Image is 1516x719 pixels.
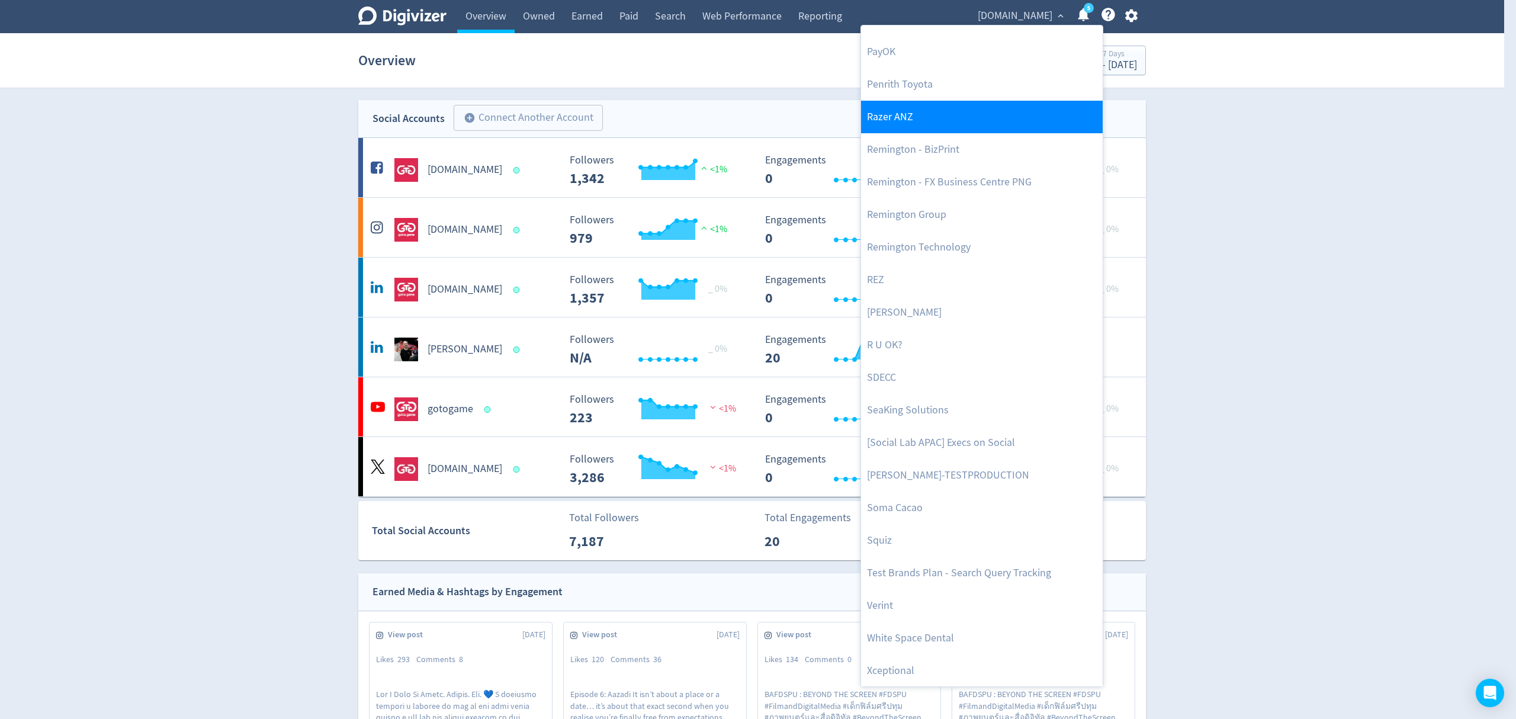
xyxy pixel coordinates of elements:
[1476,679,1504,707] div: Open Intercom Messenger
[861,557,1103,589] a: Test Brands Plan - Search Query Tracking
[861,524,1103,557] a: Squiz
[861,133,1103,166] a: Remington - BizPrint
[861,622,1103,654] a: White Space Dental
[861,296,1103,329] a: [PERSON_NAME]
[861,329,1103,361] a: R U OK?
[861,459,1103,492] a: [PERSON_NAME]-TESTPRODUCTION
[861,36,1103,68] a: PayOK
[861,654,1103,687] a: Xceptional
[861,394,1103,426] a: SeaKing Solutions
[861,231,1103,264] a: Remington Technology
[861,589,1103,622] a: Verint
[861,264,1103,296] a: REZ
[861,361,1103,394] a: SDECC
[861,426,1103,459] a: [Social Lab APAC] Execs on Social
[861,101,1103,133] a: Razer ANZ
[861,68,1103,101] a: Penrith Toyota
[861,166,1103,198] a: Remington - FX Business Centre PNG
[861,492,1103,524] a: Soma Cacao
[861,198,1103,231] a: Remington Group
